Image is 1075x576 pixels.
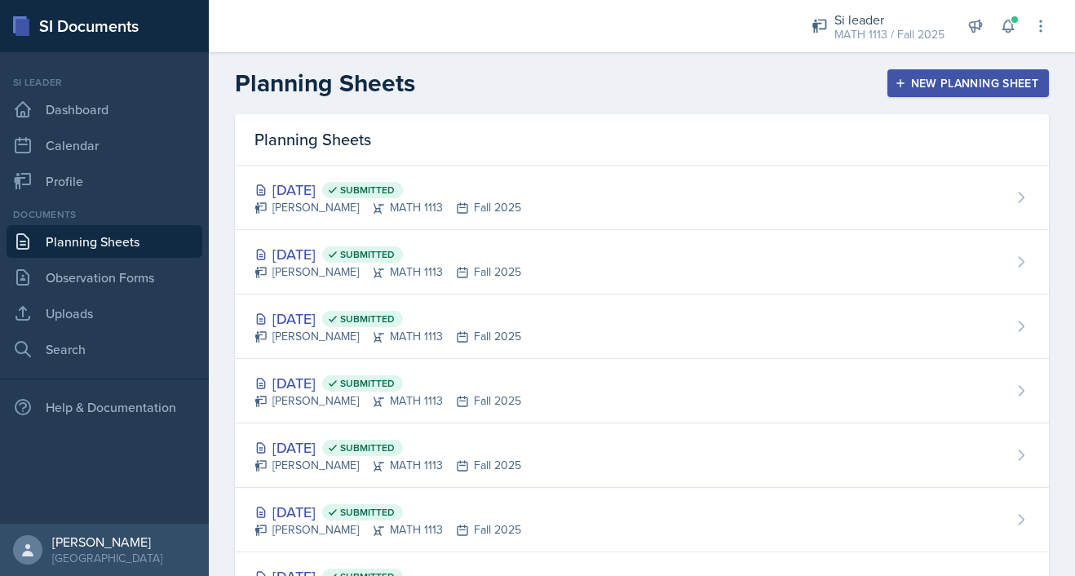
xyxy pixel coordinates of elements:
[254,392,521,410] div: [PERSON_NAME] MATH 1113 Fall 2025
[235,230,1049,295] a: [DATE] Submitted [PERSON_NAME]MATH 1113Fall 2025
[235,69,415,98] h2: Planning Sheets
[254,501,521,523] div: [DATE]
[7,261,202,294] a: Observation Forms
[7,333,202,366] a: Search
[254,179,521,201] div: [DATE]
[340,441,395,454] span: Submitted
[7,75,202,90] div: Si leader
[7,225,202,258] a: Planning Sheets
[834,26,944,43] div: MATH 1113 / Fall 2025
[235,359,1049,423] a: [DATE] Submitted [PERSON_NAME]MATH 1113Fall 2025
[7,207,202,222] div: Documents
[340,506,395,519] span: Submitted
[7,93,202,126] a: Dashboard
[235,488,1049,552] a: [DATE] Submitted [PERSON_NAME]MATH 1113Fall 2025
[235,114,1049,166] div: Planning Sheets
[7,129,202,162] a: Calendar
[7,391,202,423] div: Help & Documentation
[340,312,395,326] span: Submitted
[235,295,1049,359] a: [DATE] Submitted [PERSON_NAME]MATH 1113Fall 2025
[254,199,521,216] div: [PERSON_NAME] MATH 1113 Fall 2025
[254,308,521,330] div: [DATE]
[254,521,521,538] div: [PERSON_NAME] MATH 1113 Fall 2025
[254,243,521,265] div: [DATE]
[254,372,521,394] div: [DATE]
[52,550,162,566] div: [GEOGRAPHIC_DATA]
[52,534,162,550] div: [PERSON_NAME]
[7,165,202,197] a: Profile
[7,297,202,330] a: Uploads
[254,436,521,459] div: [DATE]
[254,328,521,345] div: [PERSON_NAME] MATH 1113 Fall 2025
[340,377,395,390] span: Submitted
[254,264,521,281] div: [PERSON_NAME] MATH 1113 Fall 2025
[254,457,521,474] div: [PERSON_NAME] MATH 1113 Fall 2025
[235,166,1049,230] a: [DATE] Submitted [PERSON_NAME]MATH 1113Fall 2025
[340,184,395,197] span: Submitted
[834,10,944,29] div: Si leader
[235,423,1049,488] a: [DATE] Submitted [PERSON_NAME]MATH 1113Fall 2025
[340,248,395,261] span: Submitted
[898,77,1038,90] div: New Planning Sheet
[887,69,1049,97] button: New Planning Sheet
